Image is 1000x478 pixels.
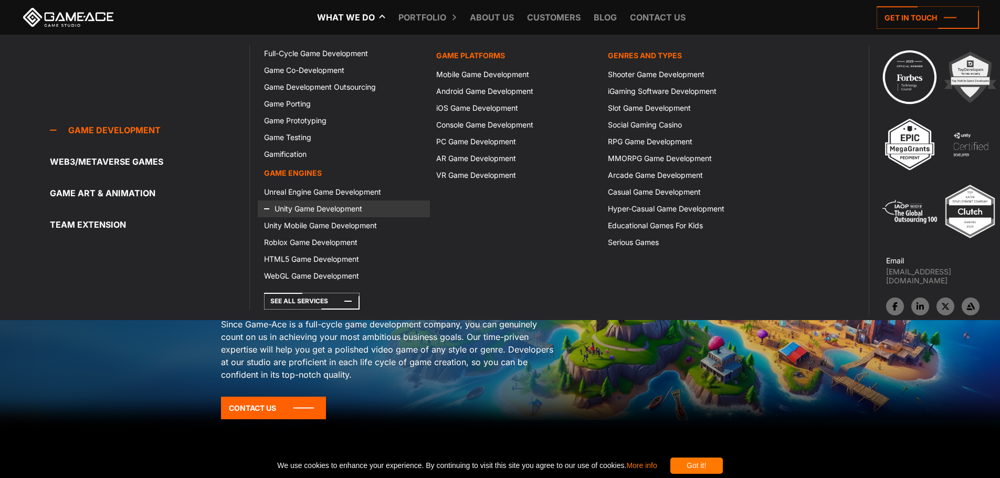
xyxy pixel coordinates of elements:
a: Social Gaming Casino [602,116,773,133]
a: WebGL Game Development [258,268,429,284]
a: Console Game Development [430,116,602,133]
a: More info [626,461,657,470]
p: Since Game-Ace is a full-cycle game development company, you can genuinely count on us in achievi... [221,318,556,381]
a: AR Game Development [430,150,602,167]
a: Game Porting [258,95,429,112]
a: Game Development Outsourcing [258,79,429,95]
img: 5 [881,183,939,240]
a: Game Co-Development [258,62,429,79]
a: Serious Games [602,234,773,251]
a: Mobile Game Development [430,66,602,83]
a: Gamification [258,146,429,163]
a: iGaming Software Development [602,83,773,100]
img: 3 [881,115,939,173]
a: Full-Cycle Game Development [258,45,429,62]
a: Contact Us [221,397,326,419]
a: See All Services [264,293,360,310]
a: Game Art & Animation [50,183,249,204]
a: Shooter Game Development [602,66,773,83]
a: Team Extension [50,214,249,235]
a: Slot Game Development [602,100,773,116]
a: Arcade Game Development [602,167,773,184]
strong: Email [886,256,904,265]
a: VR Game Development [430,167,602,184]
a: Web3/Metaverse Games [50,151,249,172]
span: We use cookies to enhance your experience. By continuing to visit this site you agree to our use ... [277,458,657,474]
img: Technology council badge program ace 2025 game ace [881,48,939,106]
a: Game platforms [430,45,602,66]
a: [EMAIL_ADDRESS][DOMAIN_NAME] [886,267,1000,285]
a: Roblox Game Development [258,234,429,251]
a: MMORPG Game Development [602,150,773,167]
a: PC Game Development [430,133,602,150]
img: 2 [941,48,999,106]
a: Casual Game Development [602,184,773,200]
a: Android Game Development [430,83,602,100]
a: Unreal Engine Game Development [258,184,429,200]
a: Educational Games For Kids [602,217,773,234]
a: HTML5 Game Development [258,251,429,268]
a: Unity Mobile Game Development [258,217,429,234]
a: Get in touch [877,6,979,29]
a: Game development [50,120,249,141]
a: Game Engines [258,163,429,184]
div: Got it! [670,458,723,474]
a: Unity Game Development [258,200,429,217]
img: Top ar vr development company gaming 2025 game ace [941,183,999,240]
a: RPG Game Development [602,133,773,150]
a: Hyper-Casual Game Development [602,200,773,217]
a: iOS Game Development [430,100,602,116]
a: Game Prototyping [258,112,429,129]
img: 4 [942,115,999,173]
a: Game Testing [258,129,429,146]
a: Genres and Types [602,45,773,66]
